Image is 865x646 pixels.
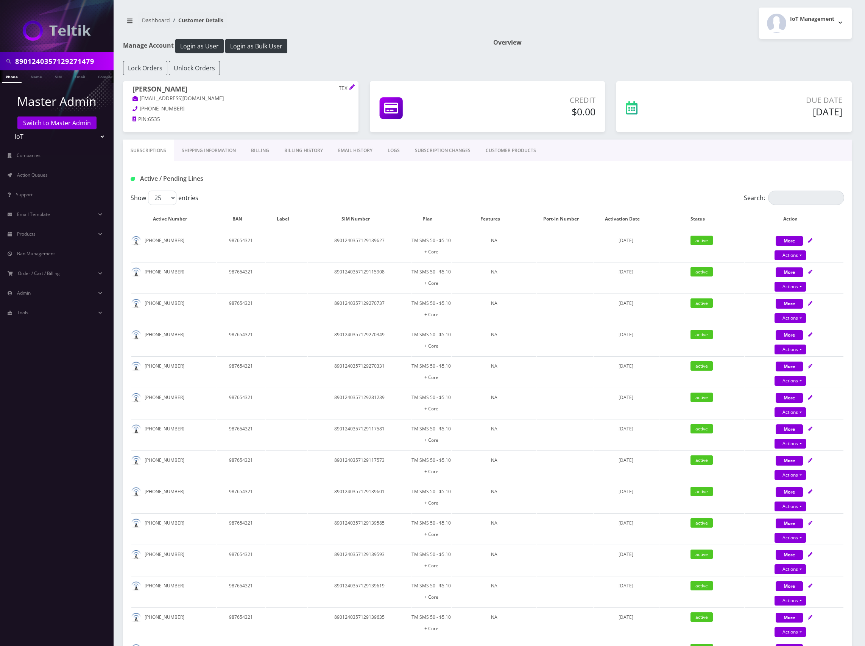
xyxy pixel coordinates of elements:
span: Tools [17,309,28,316]
input: Search: [768,191,844,205]
span: [DATE] [619,551,633,557]
a: SUBSCRIPTION CHANGES [407,140,478,161]
td: 8901240357129139635 [308,607,411,638]
td: TM SMS 50 - $5.10 + Core [411,388,451,418]
span: active [690,550,713,559]
a: Dashboard [142,17,170,24]
label: Show entries [131,191,198,205]
span: active [690,393,713,402]
td: 8901240357129117573 [308,450,411,481]
button: More [776,424,803,434]
span: Admin [17,290,31,296]
button: More [776,362,803,371]
button: Unlock Orders [169,61,220,75]
th: SIM Number: activate to sort column ascending [308,208,411,230]
img: default.png [131,424,141,434]
span: Companies [17,152,41,158]
td: [PHONE_NUMBER] [131,419,216,450]
td: [PHONE_NUMBER] [131,262,216,293]
button: More [776,613,803,623]
a: Shipping Information [174,140,243,161]
h5: $0.00 [474,106,595,117]
span: Email Template [17,211,50,217]
button: More [776,487,803,497]
th: BAN: activate to sort column ascending [217,208,266,230]
td: NA [452,545,536,575]
p: Credit [474,95,595,106]
a: PIN: [132,116,148,123]
td: NA [452,607,536,638]
span: active [690,298,713,308]
a: Actions [775,345,806,354]
td: [PHONE_NUMBER] [131,388,216,418]
th: Active Number: activate to sort column ascending [131,208,216,230]
a: CUSTOMER PRODUCTS [478,140,544,161]
td: 987654321 [217,325,266,356]
img: default.png [131,393,141,402]
a: [EMAIL_ADDRESS][DOMAIN_NAME] [132,95,224,102]
img: default.png [131,236,141,245]
a: Login as Bulk User [225,41,287,50]
td: 8901240357129270349 [308,325,411,356]
span: [DATE] [619,520,633,526]
td: [PHONE_NUMBER] [131,545,216,575]
span: 6535 [148,116,160,123]
td: 8901240357129139601 [308,482,411,512]
span: [DATE] [619,425,633,432]
span: active [690,581,713,590]
td: [PHONE_NUMBER] [131,576,216,607]
a: Billing [243,140,277,161]
button: More [776,581,803,591]
td: 8901240357129281239 [308,388,411,418]
button: Login as Bulk User [225,39,287,53]
button: Login as User [175,39,224,53]
td: 8901240357129115908 [308,262,411,293]
a: Company [94,70,120,82]
td: NA [452,231,536,261]
td: 987654321 [217,356,266,387]
span: [DATE] [619,269,633,275]
td: NA [452,325,536,356]
span: active [690,518,713,528]
img: default.png [131,267,141,277]
img: default.png [131,613,141,622]
th: Label: activate to sort column ascending [266,208,307,230]
td: 8901240357129139627 [308,231,411,261]
img: default.png [131,487,141,497]
span: active [690,455,713,465]
td: 8901240357129270737 [308,293,411,324]
span: active [690,267,713,276]
nav: breadcrumb [123,12,482,34]
td: TM SMS 50 - $5.10 + Core [411,262,451,293]
button: Lock Orders [123,61,167,75]
td: TM SMS 50 - $5.10 + Core [411,482,451,512]
td: 987654321 [217,388,266,418]
span: [DATE] [619,488,633,495]
td: NA [452,513,536,544]
td: NA [452,576,536,607]
td: [PHONE_NUMBER] [131,356,216,387]
td: NA [452,356,536,387]
td: 987654321 [217,293,266,324]
span: Action Queues [17,172,48,178]
td: 987654321 [217,576,266,607]
td: TM SMS 50 - $5.10 + Core [411,545,451,575]
input: Search in Company [15,54,112,68]
a: Login as User [174,41,225,50]
span: [DATE] [619,614,633,620]
a: Name [27,70,46,82]
th: Activation Date: activate to sort column ascending [594,208,659,230]
a: Subscriptions [123,140,174,161]
img: default.png [131,550,141,559]
a: Billing History [277,140,330,161]
td: 987654321 [217,513,266,544]
a: Actions [775,407,806,417]
h1: Active / Pending Lines [131,175,361,182]
img: default.png [131,330,141,340]
a: Actions [775,282,806,292]
td: 8901240357129117581 [308,419,411,450]
span: [DATE] [619,300,633,306]
td: [PHONE_NUMBER] [131,607,216,638]
button: More [776,299,803,309]
a: Actions [775,627,806,637]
